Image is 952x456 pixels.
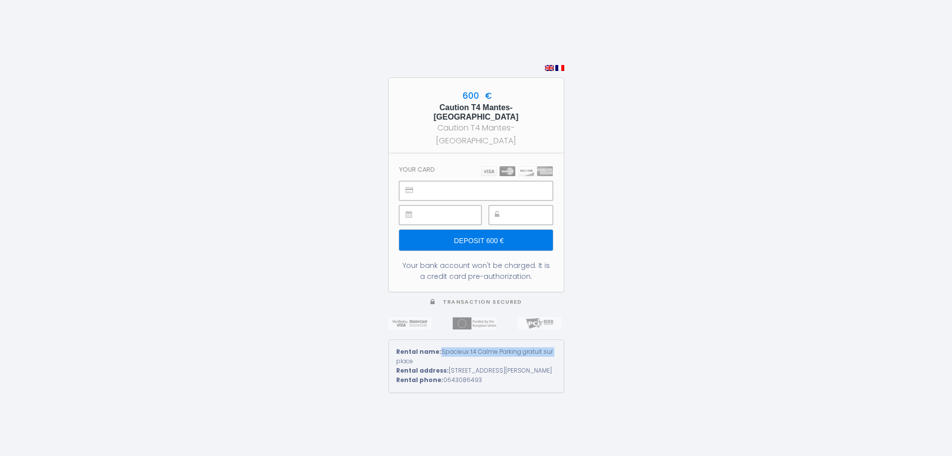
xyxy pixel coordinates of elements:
h5: Caution T4 Mantes-[GEOGRAPHIC_DATA] [398,103,555,122]
h3: Your card [399,166,435,173]
span: Transaction secured [443,298,522,306]
div: Your bank account won't be charged. It is a credit card pre-authorization. [399,260,552,282]
div: 0643086493 [396,376,556,385]
iframe: Moldura de introdução de CVC segura [511,206,552,224]
strong: Rental address: [396,366,449,375]
img: carts.png [481,166,553,176]
span: 600 € [460,90,492,102]
img: fr.png [555,65,564,71]
strong: Rental phone: [396,376,443,384]
img: en.png [545,65,554,71]
input: Deposit 600 € [399,230,552,251]
div: Caution T4 Mantes-[GEOGRAPHIC_DATA] [398,122,555,146]
iframe: Moldura de introdução de data de validade segura [421,206,480,224]
strong: Rental name: [396,347,441,356]
div: [STREET_ADDRESS][PERSON_NAME] [396,366,556,376]
div: Spacieux t4 Calme Parking gratuit sur place [396,347,556,366]
iframe: Moldura de introdução de número de cartão seguro [421,182,552,200]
